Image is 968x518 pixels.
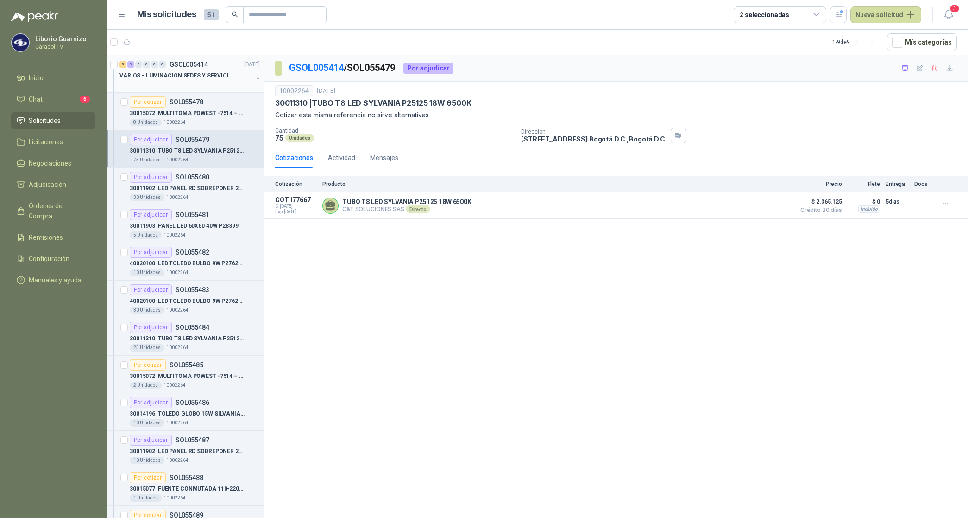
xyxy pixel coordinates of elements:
div: 5 [119,61,126,68]
a: Por adjudicarSOL05547930011310 |TUBO T8 LED SYLVANIA P25125 18W 6500K75 Unidades10002264 [107,130,264,168]
a: Por adjudicarSOL05548030011902 |LED PANEL RD SOBREPONER 24W P2718130 Unidades10002264 [107,168,264,205]
a: Inicio [11,69,95,87]
a: Licitaciones [11,133,95,151]
a: Por adjudicarSOL05548340020100 |LED TOLEDO BULBO 9W P27621 SILVANIA30 Unidades10002264 [107,281,264,318]
div: 10 Unidades [130,269,164,276]
div: 25 Unidades [130,344,164,352]
p: 40020100 | LED TOLEDO BULBO 9W P27621 SILVANIA [130,259,245,268]
p: 10002264 [163,382,186,389]
p: 75 [275,134,283,142]
p: Precio [796,181,842,187]
div: Por adjudicar [130,397,172,408]
span: Manuales y ayuda [29,275,82,285]
p: Dirección [521,128,666,135]
p: SOL055479 [176,136,209,143]
p: 30011902 | LED PANEL RD SOBREPONER 24W P27181 [130,447,245,456]
a: Por adjudicarSOL05548430011310 |TUBO T8 LED SYLVANIA P25125 18W 6500K25 Unidades10002264 [107,318,264,356]
img: Logo peakr [11,11,58,22]
a: Por cotizarSOL05548530015072 |MULTITOMA POWEST -7514 – 120 V 4 SALIDAS2 Unidades10002264 [107,356,264,393]
p: 10002264 [163,231,186,239]
div: Directo [406,205,430,213]
div: 8 Unidades [130,119,162,126]
p: C&T SOLUCIONES SAS [342,205,471,213]
span: Adjudicación [29,179,66,190]
div: 9 [127,61,134,68]
div: 10 Unidades [130,419,164,427]
p: Cantidad [275,128,514,134]
p: GSOL005414 [170,61,208,68]
button: 3 [940,6,957,23]
span: search [232,11,238,18]
span: 6 [80,96,90,103]
a: Por adjudicarSOL05548130011903 |PANEL LED 60X60 40W P283995 Unidades10002264 [107,205,264,243]
p: SOL055478 [170,99,203,105]
img: Company Logo [12,34,29,51]
p: / SOL055479 [289,61,396,75]
div: 10 Unidades [130,457,164,464]
p: 30011310 | TUBO T8 LED SYLVANIA P25125 18W 6500K [275,98,471,108]
a: Solicitudes [11,112,95,129]
button: Mís categorías [887,33,957,51]
span: Inicio [29,73,44,83]
div: 0 [135,61,142,68]
a: Manuales y ayuda [11,271,95,289]
div: 30 Unidades [130,194,164,201]
p: 30015072 | MULTITOMA POWEST -7514 – 120 V 4 SALIDAS [130,109,245,118]
p: SOL055481 [176,211,209,218]
div: Por cotizar [130,96,166,108]
p: Producto [322,181,790,187]
div: 75 Unidades [130,156,164,164]
p: $ 0 [848,196,880,207]
p: Docs [914,181,933,187]
p: 10002264 [166,344,189,352]
a: Remisiones [11,229,95,246]
p: 40020100 | LED TOLEDO BULBO 9W P27621 SILVANIA [130,297,245,306]
span: Exp: [DATE] [275,209,317,215]
p: 30011310 | TUBO T8 LED SYLVANIA P25125 18W 6500K [130,147,245,155]
div: Unidades [285,134,314,142]
p: COT177667 [275,196,317,204]
p: 10002264 [166,269,189,276]
p: 5 días [886,196,909,207]
span: 51 [204,9,219,20]
div: Por adjudicar [130,322,172,333]
span: Configuración [29,254,69,264]
span: Órdenes de Compra [29,201,87,221]
a: Por adjudicarSOL05548730011902 |LED PANEL RD SOBREPONER 24W P2718110 Unidades10002264 [107,431,264,468]
div: Por adjudicar [130,435,172,446]
div: Por adjudicar [130,247,172,258]
button: Nueva solicitud [850,6,921,23]
p: 10002264 [166,457,189,464]
div: 0 [143,61,150,68]
p: TUBO T8 LED SYLVANIA P25125 18W 6500K [342,198,471,205]
div: 1 - 9 de 9 [832,35,880,50]
span: Crédito 30 días [796,207,842,213]
p: SOL055484 [176,324,209,331]
p: 10002264 [166,307,189,314]
p: 10002264 [163,119,186,126]
p: 30015072 | MULTITOMA POWEST -7514 – 120 V 4 SALIDAS [130,372,245,381]
p: 10002264 [166,156,189,164]
div: 0 [151,61,158,68]
div: 30 Unidades [130,307,164,314]
p: SOL055483 [176,287,209,293]
span: Solicitudes [29,115,61,126]
p: SOL055487 [176,437,209,443]
span: Chat [29,94,43,104]
p: SOL055482 [176,249,209,256]
p: SOL055488 [170,474,203,481]
div: Por adjudicar [130,284,172,295]
a: Por cotizarSOL05547830015072 |MULTITOMA POWEST -7514 – 120 V 4 SALIDAS8 Unidades10002264 [107,93,264,130]
p: [DATE] [244,60,260,69]
div: Por adjudicar [130,172,172,183]
p: 30015077 | FUENTE CONMUTADA 110-220V 12V 21AMPERIOS [130,485,245,493]
div: Por adjudicar [403,63,453,74]
div: Por adjudicar [130,209,172,220]
div: 1 Unidades [130,494,162,502]
p: 30011903 | PANEL LED 60X60 40W P28399 [130,222,239,230]
p: Liborio Guarnizo [35,36,93,42]
a: Por adjudicarSOL05548630014196 |TOLEDO GLOBO 15W SILVANIA P2799110 Unidades10002264 [107,393,264,431]
a: Por cotizarSOL05548830015077 |FUENTE CONMUTADA 110-220V 12V 21AMPERIOS1 Unidades10002264 [107,468,264,506]
p: Entrega [886,181,909,187]
a: GSOL005414 [289,62,344,73]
